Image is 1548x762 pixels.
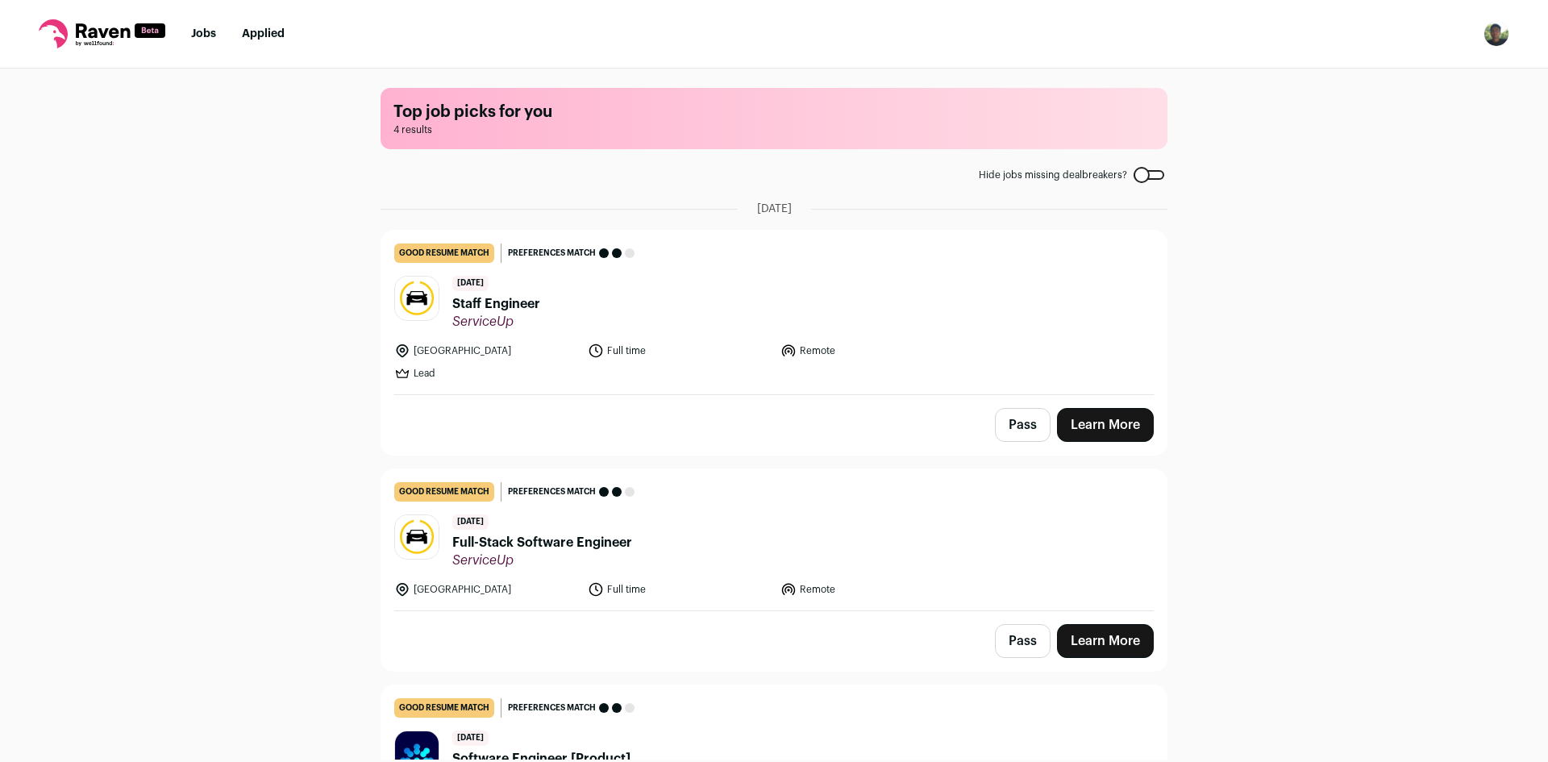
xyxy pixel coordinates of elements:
[394,698,494,718] div: good resume match
[452,314,540,330] span: ServiceUp
[393,101,1155,123] h1: Top job picks for you
[508,484,596,500] span: Preferences match
[452,552,632,568] span: ServiceUp
[780,581,964,598] li: Remote
[452,514,489,530] span: [DATE]
[995,408,1051,442] button: Pass
[242,28,285,40] a: Applied
[394,244,494,263] div: good resume match
[452,533,632,552] span: Full-Stack Software Engineer
[1483,21,1509,47] img: 10216056-medium_jpg
[381,469,1167,610] a: good resume match Preferences match [DATE] Full-Stack Software Engineer ServiceUp [GEOGRAPHIC_DAT...
[757,201,792,217] span: [DATE]
[588,343,772,359] li: Full time
[394,343,578,359] li: [GEOGRAPHIC_DATA]
[588,581,772,598] li: Full time
[393,123,1155,136] span: 4 results
[191,28,216,40] a: Jobs
[452,276,489,291] span: [DATE]
[1483,21,1509,47] button: Open dropdown
[995,624,1051,658] button: Pass
[394,365,578,381] li: Lead
[780,343,964,359] li: Remote
[394,581,578,598] li: [GEOGRAPHIC_DATA]
[452,294,540,314] span: Staff Engineer
[395,277,439,320] img: da23562e732ffb719800495363e96033526474679c5d359611d6160881a62f7c.jpg
[395,515,439,559] img: da23562e732ffb719800495363e96033526474679c5d359611d6160881a62f7c.jpg
[452,731,489,746] span: [DATE]
[979,169,1127,181] span: Hide jobs missing dealbreakers?
[381,231,1167,394] a: good resume match Preferences match [DATE] Staff Engineer ServiceUp [GEOGRAPHIC_DATA] Full time R...
[508,245,596,261] span: Preferences match
[1057,624,1154,658] a: Learn More
[508,700,596,716] span: Preferences match
[394,482,494,502] div: good resume match
[1057,408,1154,442] a: Learn More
